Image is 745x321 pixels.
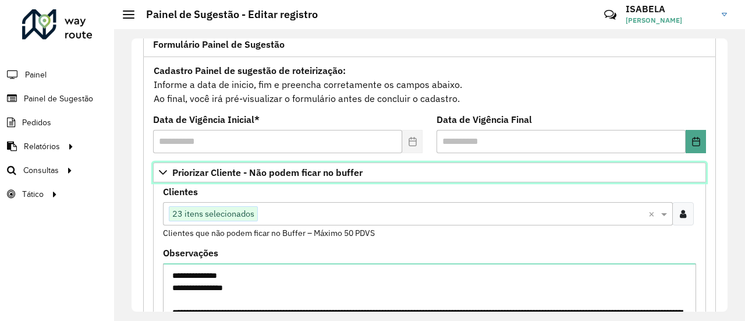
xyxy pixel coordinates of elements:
[163,185,198,199] label: Clientes
[648,207,658,221] span: Clear all
[23,164,59,177] span: Consultas
[153,112,260,126] label: Data de Vigência Inicial
[686,130,706,153] button: Choose Date
[22,188,44,200] span: Tático
[154,65,346,76] strong: Cadastro Painel de sugestão de roteirização:
[626,15,713,26] span: [PERSON_NAME]
[24,93,93,105] span: Painel de Sugestão
[153,40,285,49] span: Formulário Painel de Sugestão
[598,2,623,27] a: Contato Rápido
[169,207,257,221] span: 23 itens selecionados
[172,168,363,177] span: Priorizar Cliente - Não podem ficar no buffer
[163,246,218,260] label: Observações
[134,8,318,21] h2: Painel de Sugestão - Editar registro
[25,69,47,81] span: Painel
[626,3,713,15] h3: ISABELA
[153,163,706,182] a: Priorizar Cliente - Não podem ficar no buffer
[153,63,706,106] div: Informe a data de inicio, fim e preencha corretamente os campos abaixo. Ao final, você irá pré-vi...
[437,112,532,126] label: Data de Vigência Final
[22,117,51,129] span: Pedidos
[163,228,375,238] small: Clientes que não podem ficar no Buffer – Máximo 50 PDVS
[24,140,60,153] span: Relatórios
